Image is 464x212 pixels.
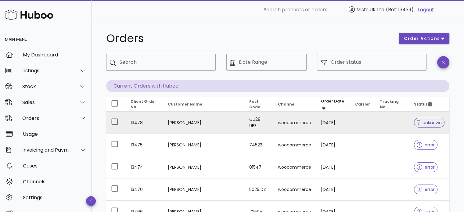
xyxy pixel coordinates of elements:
[244,97,273,112] th: Post Code
[273,112,316,134] td: woocommerce
[126,156,163,178] td: 13474
[244,178,273,201] td: 5025 DZ
[131,99,156,110] span: Client Order No.
[244,156,273,178] td: 81547
[355,102,370,107] span: Carrier
[22,84,72,89] div: Stock
[316,178,350,201] td: [DATE]
[23,52,87,58] div: My Dashboard
[316,134,350,156] td: [DATE]
[126,134,163,156] td: 13475
[163,97,245,112] th: Customer Name
[23,195,87,200] div: Settings
[244,112,273,134] td: GU28 9BE
[409,97,449,112] th: Status
[106,80,449,92] p: Current Orders with Huboo
[316,112,350,134] td: [DATE]
[4,8,53,21] img: Huboo Logo
[23,163,87,169] div: Cases
[316,97,350,112] th: Order Date: Sorted descending. Activate to remove sorting.
[168,102,202,107] span: Customer Name
[163,156,245,178] td: [PERSON_NAME]
[417,187,435,192] span: error
[23,131,87,137] div: Usage
[380,99,399,110] span: Tracking No.
[126,112,163,134] td: 13478
[22,68,72,74] div: Listings
[163,134,245,156] td: [PERSON_NAME]
[278,102,296,107] span: Channel
[417,120,442,125] span: unknown
[163,112,245,134] td: [PERSON_NAME]
[386,6,414,13] span: (Ref: 13439)
[244,134,273,156] td: 74523
[417,143,435,147] span: error
[273,156,316,178] td: woocommerce
[23,179,87,185] div: Channels
[126,178,163,201] td: 13470
[126,97,163,112] th: Client Order No.
[375,97,409,112] th: Tracking No.
[414,102,432,107] span: Status
[404,35,440,42] span: order actions
[273,178,316,201] td: woocommerce
[321,99,344,104] span: Order Date
[417,165,435,169] span: error
[316,156,350,178] td: [DATE]
[106,33,391,44] h1: Orders
[399,33,449,44] button: order actions
[356,6,384,13] span: Mistr UK Ltd
[22,147,72,153] div: Invoicing and Payments
[273,134,316,156] td: woocommerce
[273,97,316,112] th: Channel
[418,6,434,13] a: Logout
[163,178,245,201] td: [PERSON_NAME]
[350,97,375,112] th: Carrier
[22,99,72,105] div: Sales
[249,99,260,110] span: Post Code
[22,115,72,121] div: Orders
